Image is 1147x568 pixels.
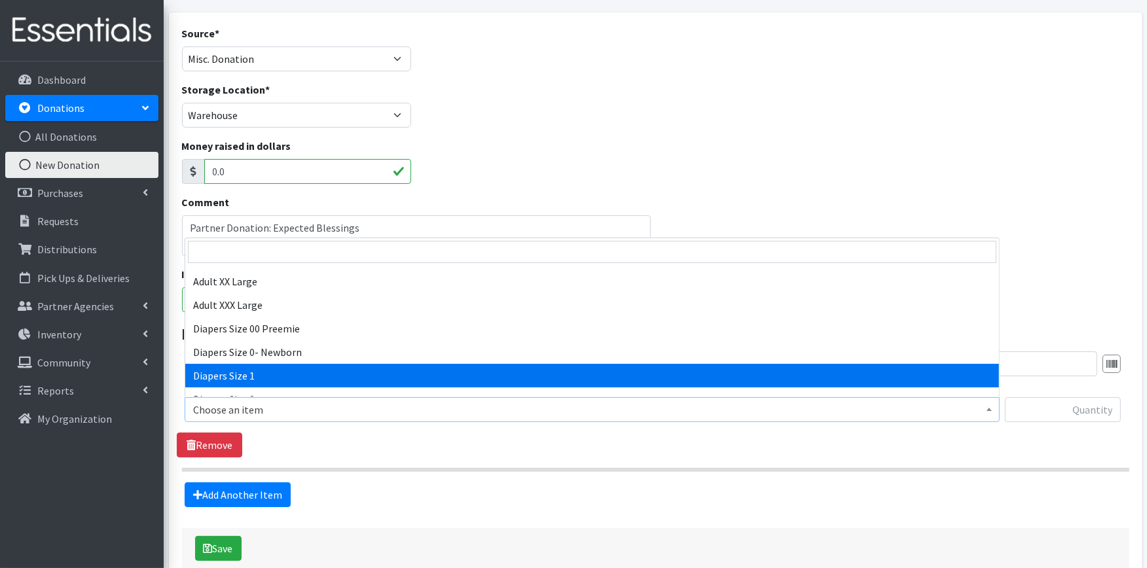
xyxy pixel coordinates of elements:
[182,26,220,41] label: Source
[37,272,130,285] p: Pick Ups & Deliveries
[185,340,999,364] li: Diapers Size 0- Newborn
[182,138,291,154] label: Money raised in dollars
[37,328,81,341] p: Inventory
[5,124,158,150] a: All Donations
[5,208,158,234] a: Requests
[5,378,158,404] a: Reports
[185,387,999,411] li: Diapers Size 2
[37,186,83,200] p: Purchases
[5,349,158,376] a: Community
[5,406,158,432] a: My Organization
[185,270,999,293] li: Adult XX Large
[37,300,114,313] p: Partner Agencies
[5,152,158,178] a: New Donation
[5,321,158,347] a: Inventory
[215,27,220,40] abbr: required
[185,397,1000,422] span: Choose an item
[37,243,97,256] p: Distributions
[5,293,158,319] a: Partner Agencies
[185,317,999,340] li: Diapers Size 00 Preemie
[5,180,158,206] a: Purchases
[5,265,158,291] a: Pick Ups & Deliveries
[182,323,1129,346] legend: Items in this donation
[37,101,84,115] p: Donations
[185,482,291,507] a: Add Another Item
[177,433,242,457] a: Remove
[5,67,158,93] a: Dashboard
[5,95,158,121] a: Donations
[37,73,86,86] p: Dashboard
[5,236,158,262] a: Distributions
[37,215,79,228] p: Requests
[1005,397,1121,422] input: Quantity
[37,356,90,369] p: Community
[195,536,242,561] button: Save
[185,293,999,317] li: Adult XXX Large
[182,194,230,210] label: Comment
[5,9,158,52] img: HumanEssentials
[185,364,999,387] li: Diapers Size 1
[37,412,112,425] p: My Organization
[182,82,270,98] label: Storage Location
[182,266,232,282] label: Issued on
[193,400,991,419] span: Choose an item
[37,384,74,397] p: Reports
[266,83,270,96] abbr: required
